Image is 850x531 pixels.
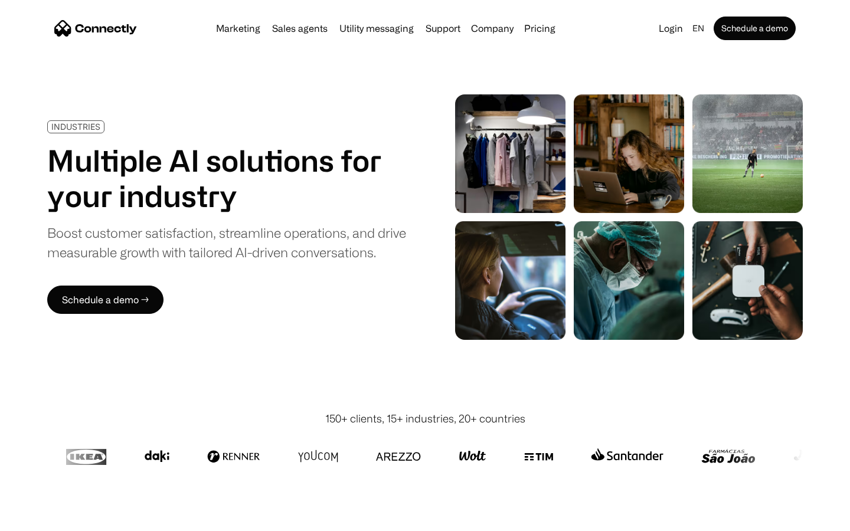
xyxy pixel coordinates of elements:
div: en [692,20,704,37]
aside: Language selected: English [12,509,71,527]
a: Utility messaging [335,24,419,33]
div: INDUSTRIES [51,122,100,131]
a: Login [654,20,688,37]
a: Marketing [211,24,265,33]
div: Company [471,20,514,37]
div: Boost customer satisfaction, streamline operations, and drive measurable growth with tailored AI-... [47,223,406,262]
a: Sales agents [267,24,332,33]
a: Pricing [519,24,560,33]
a: Schedule a demo → [47,286,164,314]
h1: Multiple AI solutions for your industry [47,143,406,214]
a: Support [421,24,465,33]
ul: Language list [24,510,71,527]
a: Schedule a demo [714,17,796,40]
div: 150+ clients, 15+ industries, 20+ countries [325,411,525,427]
